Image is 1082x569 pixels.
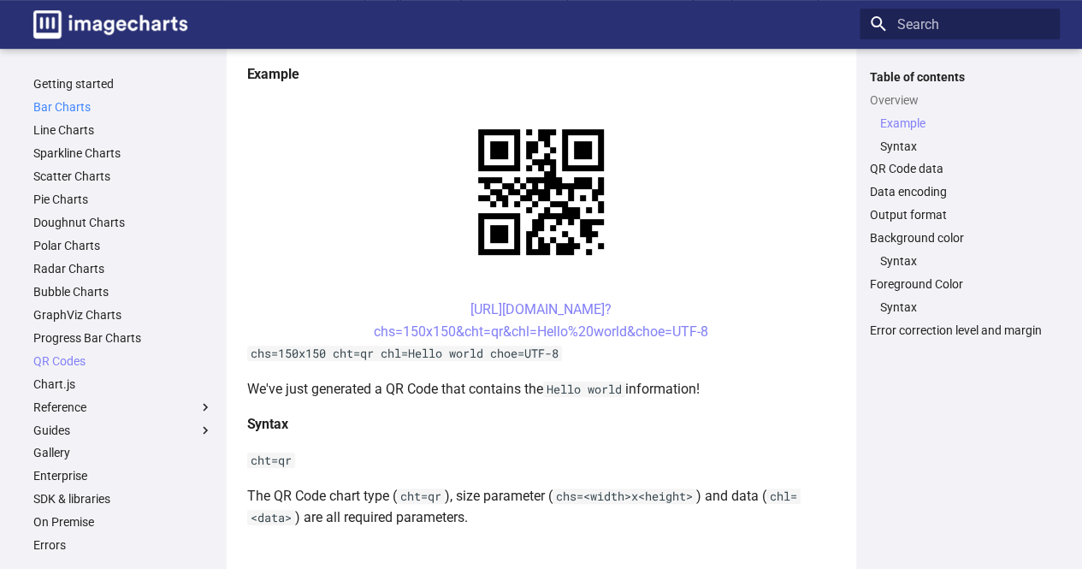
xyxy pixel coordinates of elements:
[247,63,836,86] h4: Example
[870,276,1049,292] a: Foreground Color
[33,76,213,92] a: Getting started
[247,346,562,361] code: chs=150x150 cht=qr chl=Hello world choe=UTF-8
[33,353,213,369] a: QR Codes
[33,307,213,323] a: GraphViz Charts
[880,139,1049,154] a: Syntax
[397,489,445,504] code: cht=qr
[870,323,1049,338] a: Error correction level and margin
[33,537,213,553] a: Errors
[860,69,1060,85] label: Table of contents
[860,69,1060,339] nav: Table of contents
[880,116,1049,131] a: Example
[860,9,1060,39] input: Search
[33,376,213,392] a: Chart.js
[448,99,634,285] img: chart
[870,116,1049,154] nav: Overview
[33,99,213,115] a: Bar Charts
[543,382,625,397] code: Hello world
[33,169,213,184] a: Scatter Charts
[33,468,213,483] a: Enterprise
[880,299,1049,315] a: Syntax
[33,514,213,530] a: On Premise
[870,207,1049,222] a: Output format
[33,215,213,230] a: Doughnut Charts
[247,485,836,529] p: The QR Code chart type ( ), size parameter ( ) and data ( ) are all required parameters.
[33,261,213,276] a: Radar Charts
[27,3,194,45] a: Image-Charts documentation
[33,400,213,415] label: Reference
[870,299,1049,315] nav: Foreground Color
[33,284,213,299] a: Bubble Charts
[374,301,708,340] a: [URL][DOMAIN_NAME]?chs=150x150&cht=qr&chl=Hello%20world&choe=UTF-8
[33,330,213,346] a: Progress Bar Charts
[247,413,836,436] h4: Syntax
[870,230,1049,246] a: Background color
[33,491,213,507] a: SDK & libraries
[870,161,1049,176] a: QR Code data
[553,489,696,504] code: chs=<width>x<height>
[33,423,213,438] label: Guides
[880,253,1049,269] a: Syntax
[33,122,213,138] a: Line Charts
[33,445,213,460] a: Gallery
[33,145,213,161] a: Sparkline Charts
[870,92,1049,108] a: Overview
[33,238,213,253] a: Polar Charts
[33,10,187,39] img: logo
[247,453,295,468] code: cht=qr
[870,253,1049,269] nav: Background color
[33,192,213,207] a: Pie Charts
[247,378,836,400] p: We've just generated a QR Code that contains the information!
[870,184,1049,199] a: Data encoding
